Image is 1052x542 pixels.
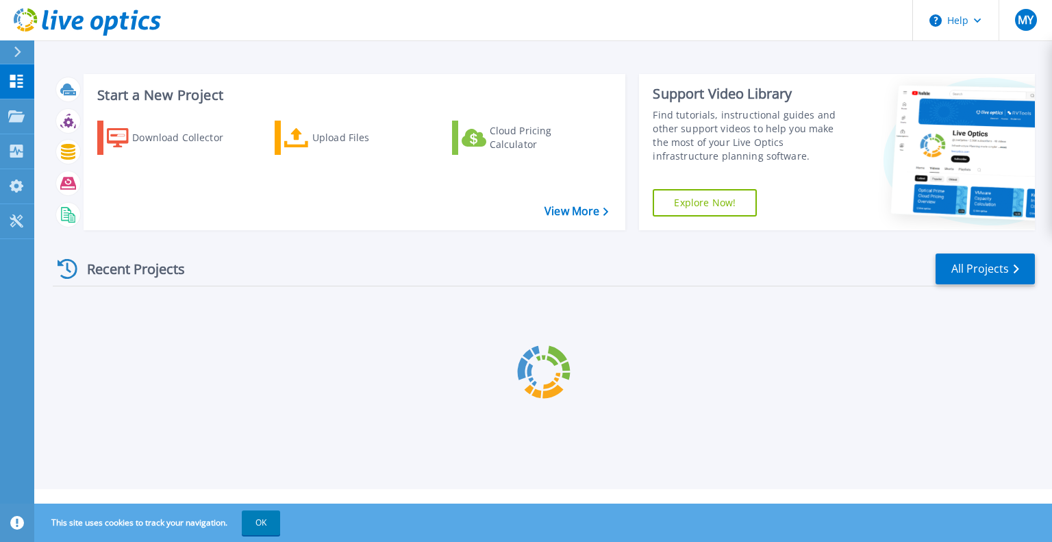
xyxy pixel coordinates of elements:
[936,254,1035,284] a: All Projects
[38,510,280,535] span: This site uses cookies to track your navigation.
[312,124,422,151] div: Upload Files
[452,121,605,155] a: Cloud Pricing Calculator
[1018,14,1034,25] span: MY
[97,121,250,155] a: Download Collector
[653,85,851,103] div: Support Video Library
[544,205,608,218] a: View More
[275,121,427,155] a: Upload Files
[242,510,280,535] button: OK
[653,108,851,163] div: Find tutorials, instructional guides and other support videos to help you make the most of your L...
[653,189,757,217] a: Explore Now!
[97,88,608,103] h3: Start a New Project
[490,124,599,151] div: Cloud Pricing Calculator
[53,252,203,286] div: Recent Projects
[132,124,242,151] div: Download Collector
